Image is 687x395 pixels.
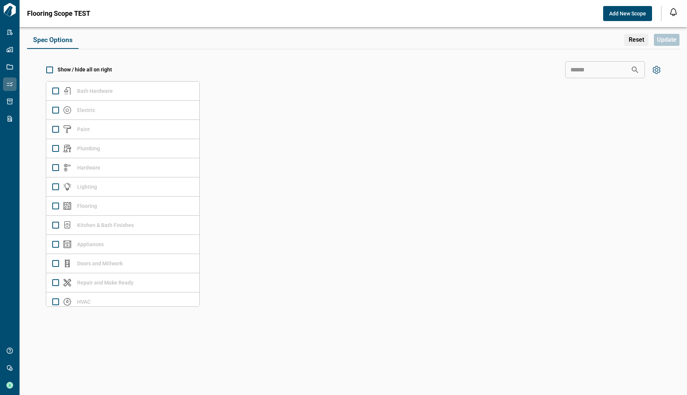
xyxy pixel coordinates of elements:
p: Plumbing [64,145,100,153]
img: Lighting icon [64,183,71,191]
p: HVAC [64,298,91,306]
p: Bath Hardware [64,87,113,95]
img: Hardware icon [64,164,71,171]
img: Appliances icon [64,241,71,248]
img: Paint icon [64,126,71,133]
img: Repair and Make Ready icon [64,279,71,286]
img: Flooring icon [64,202,71,210]
span: Add New Scope [609,10,646,17]
img: Plumbing icon [64,145,71,152]
p: Hardware [64,164,100,172]
img: Doors and Millwork icon [64,260,71,267]
img: Kitchen & Bath Finishes icon [64,221,71,229]
p: Flooring [64,202,97,210]
span: Update [657,36,676,44]
button: Update [654,34,679,46]
img: HVAC icon [64,298,71,306]
p: Kitchen & Bath Finishes [64,221,134,229]
button: Reset [624,34,648,46]
img: Bath Hardware icon [64,87,71,95]
p: Lighting [64,183,97,191]
p: Appliances [64,241,104,248]
button: Open notification feed [667,6,679,18]
span: Spec Options [33,36,73,44]
img: Electric icon [64,106,71,114]
span: Reset [629,36,644,44]
p: Doors and Millwork [64,260,123,268]
button: Add New Scope [603,6,652,21]
p: Repair and Make Ready [64,279,133,287]
p: Show / hide all on right [58,66,112,74]
p: Electric [64,106,95,114]
div: scope tabs [27,31,79,49]
span: Flooring Scope TEST [27,10,90,17]
p: Paint [64,126,90,133]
